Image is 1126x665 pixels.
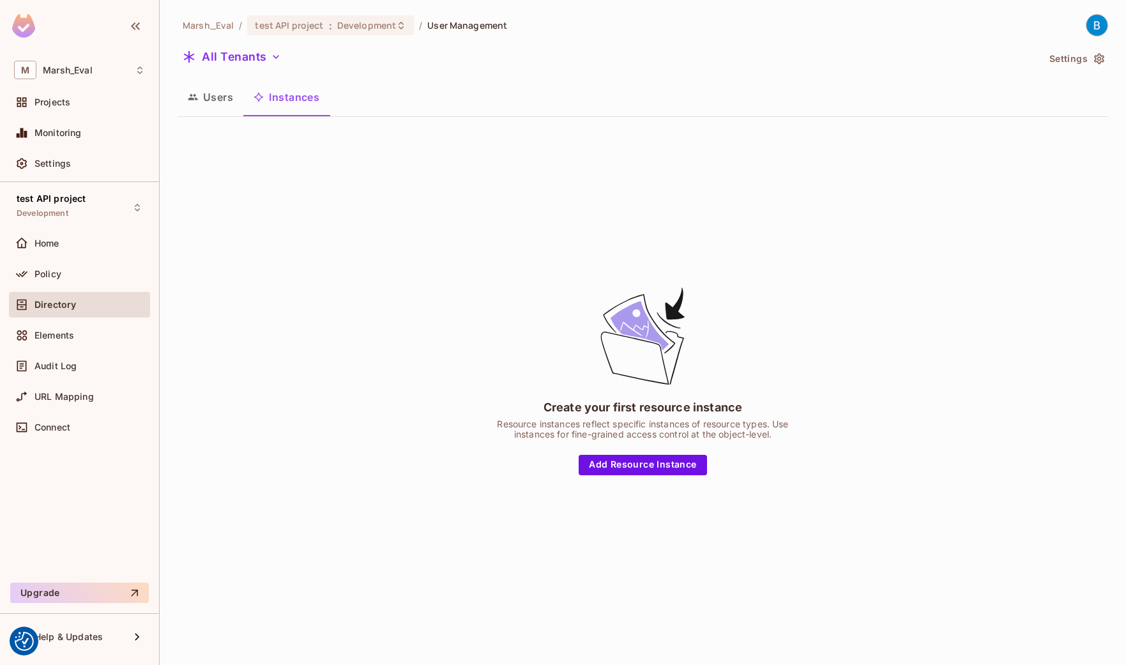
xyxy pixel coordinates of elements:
span: Help & Updates [34,632,103,642]
img: SReyMgAAAABJRU5ErkJggg== [12,14,35,38]
span: Connect [34,422,70,432]
span: Audit Log [34,361,77,371]
span: Settings [34,158,71,169]
button: Add Resource Instance [579,455,706,475]
span: URL Mapping [34,392,94,402]
span: Development [17,208,68,218]
span: test API project [17,194,86,204]
button: Settings [1044,49,1108,69]
button: Users [178,81,243,113]
button: Consent Preferences [15,632,34,651]
span: M [14,61,36,79]
span: User Management [427,19,507,31]
span: the active workspace [183,19,234,31]
button: Upgrade [10,583,149,603]
span: Directory [34,300,76,310]
span: Workspace: Marsh_Eval [43,65,93,75]
span: Policy [34,269,61,279]
div: Create your first resource instance [544,399,742,415]
span: Elements [34,330,74,340]
span: Monitoring [34,128,82,138]
li: / [419,19,422,31]
span: test API project [255,19,323,31]
li: / [239,19,242,31]
img: Ben Read [1086,15,1107,36]
img: Revisit consent button [15,632,34,651]
div: Resource instances reflect specific instances of resource types. Use instances for fine-grained a... [483,419,803,440]
span: Projects [34,97,70,107]
button: All Tenants [178,47,286,67]
button: Instances [243,81,330,113]
span: Home [34,238,59,248]
span: : [328,20,333,31]
span: Development [337,19,396,31]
